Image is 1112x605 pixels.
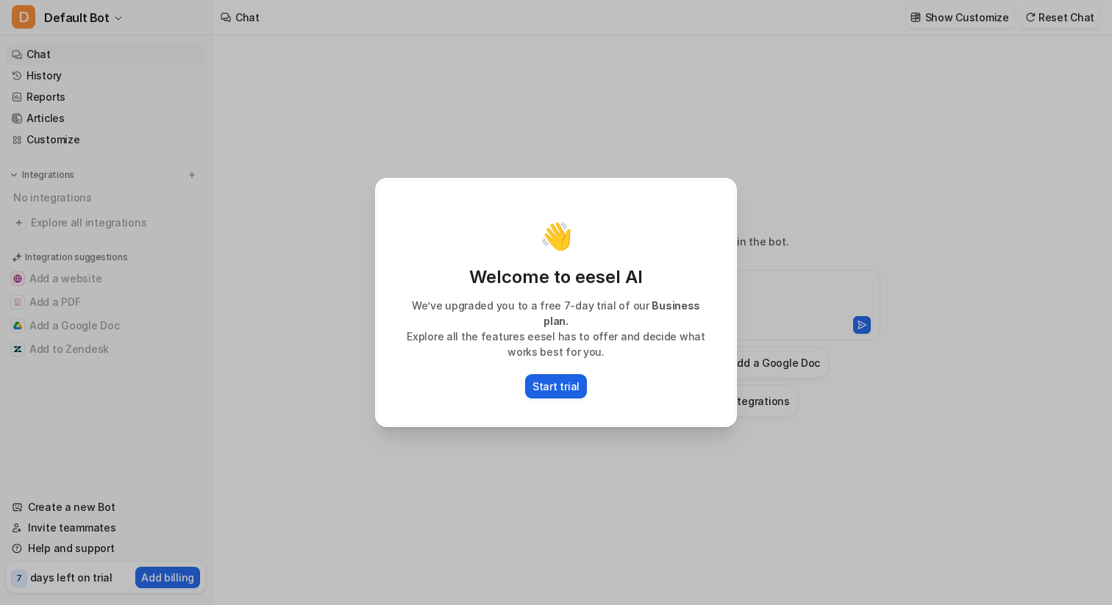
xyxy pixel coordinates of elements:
[540,221,573,251] p: 👋
[392,329,720,359] p: Explore all the features eesel has to offer and decide what works best for you.
[525,374,587,398] button: Start trial
[392,298,720,329] p: We’ve upgraded you to a free 7-day trial of our
[392,265,720,289] p: Welcome to eesel AI
[532,379,580,394] p: Start trial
